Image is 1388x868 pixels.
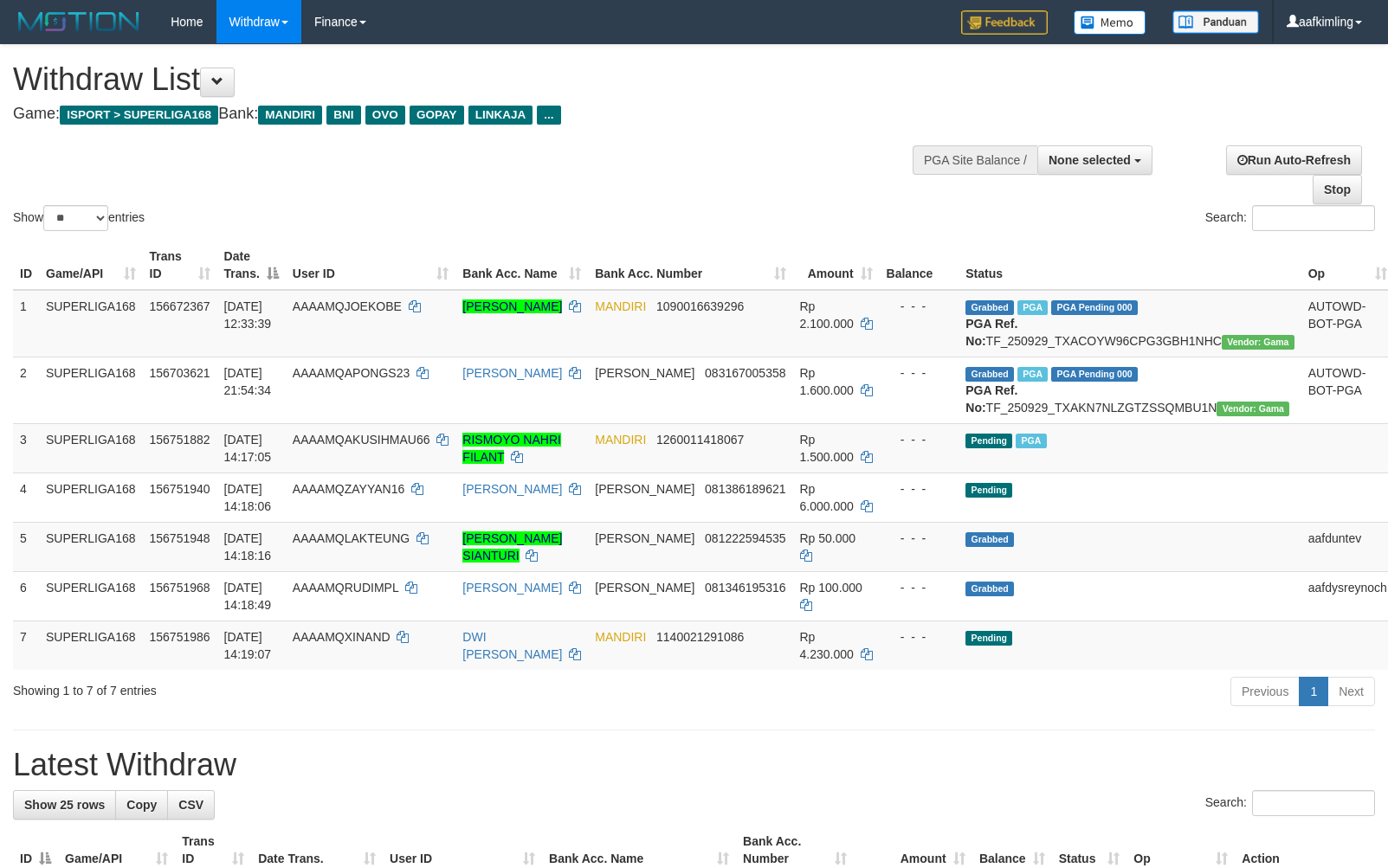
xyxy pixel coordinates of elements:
[1051,367,1138,382] span: PGA Pending
[656,433,744,447] span: Copy 1260011418067 to clipboard
[913,145,1037,175] div: PGA Site Balance /
[959,357,1301,423] td: TF_250929_TXAKN7NLZGTZSSQMBU1N
[595,630,646,644] span: MANDIRI
[1217,402,1289,416] span: Vendor URL: https://trx31.1velocity.biz
[13,423,39,473] td: 3
[1051,300,1138,315] span: PGA Pending
[365,106,405,125] span: OVO
[115,790,168,820] a: Copy
[126,798,157,812] span: Copy
[887,530,952,547] div: - - -
[60,106,218,125] span: ISPORT > SUPERLIGA168
[965,483,1012,498] span: Pending
[1049,153,1131,167] span: None selected
[39,522,143,571] td: SUPERLIGA168
[224,366,272,397] span: [DATE] 21:54:34
[1037,145,1152,175] button: None selected
[150,630,210,644] span: 156751986
[800,433,854,464] span: Rp 1.500.000
[13,357,39,423] td: 2
[13,473,39,522] td: 4
[224,482,272,513] span: [DATE] 14:18:06
[468,106,533,125] span: LINKAJA
[150,581,210,595] span: 156751968
[965,532,1014,547] span: Grabbed
[705,581,785,595] span: Copy 081346195316 to clipboard
[462,581,562,595] a: [PERSON_NAME]
[1205,790,1375,816] label: Search:
[13,290,39,357] td: 1
[13,620,39,670] td: 7
[595,299,646,313] span: MANDIRI
[656,299,744,313] span: Copy 1090016639296 to clipboard
[656,630,744,644] span: Copy 1140021291086 to clipboard
[1252,205,1375,231] input: Search:
[286,241,456,290] th: User ID: activate to sort column ascending
[887,298,952,315] div: - - -
[13,241,39,290] th: ID
[705,366,785,380] span: Copy 083167005358 to clipboard
[965,317,1017,348] b: PGA Ref. No:
[887,364,952,382] div: - - -
[800,630,854,661] span: Rp 4.230.000
[965,383,1017,415] b: PGA Ref. No:
[462,531,562,563] a: [PERSON_NAME] SIANTURI
[705,531,785,545] span: Copy 081222594535 to clipboard
[24,798,105,812] span: Show 25 rows
[293,366,410,380] span: AAAAMQAPONGS23
[462,482,562,496] a: [PERSON_NAME]
[224,433,272,464] span: [DATE] 14:17:05
[793,241,880,290] th: Amount: activate to sort column ascending
[224,531,272,563] span: [DATE] 14:18:16
[39,241,143,290] th: Game/API: activate to sort column ascending
[13,790,116,820] a: Show 25 rows
[800,482,854,513] span: Rp 6.000.000
[800,366,854,397] span: Rp 1.600.000
[1074,10,1146,35] img: Button%20Memo.svg
[800,299,854,331] span: Rp 2.100.000
[595,433,646,447] span: MANDIRI
[462,299,562,313] a: [PERSON_NAME]
[326,106,360,125] span: BNI
[293,581,398,595] span: AAAAMQRUDIMPL
[462,630,562,661] a: DWI [PERSON_NAME]
[462,366,562,380] a: [PERSON_NAME]
[39,290,143,357] td: SUPERLIGA168
[39,473,143,522] td: SUPERLIGA168
[1299,677,1328,706] a: 1
[150,433,210,447] span: 156751882
[150,299,210,313] span: 156672367
[1230,677,1300,706] a: Previous
[800,581,862,595] span: Rp 100.000
[13,62,908,97] h1: Withdraw List
[410,106,464,125] span: GOPAY
[293,433,430,447] span: AAAAMQAKUSIHMAU66
[1017,367,1048,382] span: Marked by aafchhiseyha
[224,630,272,661] span: [DATE] 14:19:07
[43,205,108,231] select: Showentries
[595,581,694,595] span: [PERSON_NAME]
[39,620,143,670] td: SUPERLIGA168
[13,106,908,123] h4: Game: Bank:
[1226,145,1362,175] a: Run Auto-Refresh
[178,798,203,812] span: CSV
[143,241,217,290] th: Trans ID: activate to sort column ascending
[965,434,1012,448] span: Pending
[1017,300,1048,315] span: Marked by aafsengchandara
[150,366,210,380] span: 156703621
[150,531,210,545] span: 156751948
[13,748,1375,782] h1: Latest Withdraw
[1327,677,1375,706] a: Next
[293,482,404,496] span: AAAAMQZAYYAN16
[1222,335,1294,350] span: Vendor URL: https://trx31.1velocity.biz
[705,482,785,496] span: Copy 081386189621 to clipboard
[293,299,402,313] span: AAAAMQJOEKOBE
[588,241,792,290] th: Bank Acc. Number: activate to sort column ascending
[1313,175,1362,204] a: Stop
[959,241,1301,290] th: Status
[224,581,272,612] span: [DATE] 14:18:49
[167,790,215,820] a: CSV
[961,10,1048,35] img: Feedback.jpg
[887,480,952,498] div: - - -
[39,357,143,423] td: SUPERLIGA168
